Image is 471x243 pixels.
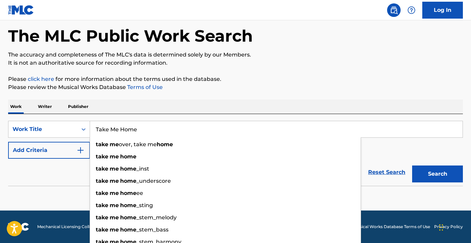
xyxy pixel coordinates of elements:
span: _stem_bass [136,226,169,233]
span: _sting [136,202,153,208]
p: Work [8,100,24,114]
strong: home [157,141,173,148]
a: Privacy Policy [434,224,463,230]
img: 9d2ae6d4665cec9f34b9.svg [76,146,85,154]
strong: me [110,214,119,221]
p: It is not an authoritative source for recording information. [8,59,463,67]
strong: home [120,178,136,184]
span: Mechanical Licensing Collective © 2025 [37,224,116,230]
p: Please for more information about the terms used in the database. [8,75,463,83]
img: search [390,6,398,14]
strong: home [120,226,136,233]
div: Work Title [13,125,73,133]
p: The accuracy and completeness of The MLC's data is determined solely by our Members. [8,51,463,59]
strong: me [110,226,119,233]
strong: take [96,214,108,221]
a: Reset Search [365,165,409,180]
strong: me [110,141,119,148]
strong: home [120,153,136,160]
img: MLC Logo [8,5,34,15]
strong: take [96,226,108,233]
a: Public Search [387,3,401,17]
strong: take [96,178,108,184]
strong: home [120,165,136,172]
strong: me [110,165,119,172]
span: _stem_melody [136,214,177,221]
strong: home [120,190,136,196]
strong: take [96,141,108,148]
strong: take [96,165,108,172]
h1: The MLC Public Work Search [8,26,253,46]
strong: take [96,202,108,208]
a: click here [28,76,54,82]
strong: home [120,202,136,208]
span: _inst [136,165,149,172]
span: _underscore [136,178,171,184]
strong: me [110,153,119,160]
span: ee [136,190,143,196]
a: Terms of Use [126,84,163,90]
a: Musical Works Database Terms of Use [353,224,430,230]
div: Drag [439,217,443,238]
p: Writer [36,100,54,114]
strong: me [110,202,119,208]
p: Publisher [66,100,90,114]
strong: me [110,190,119,196]
iframe: Chat Widget [437,211,471,243]
button: Search [412,165,463,182]
form: Search Form [8,121,463,186]
button: Add Criteria [8,142,90,159]
span: over, take me [119,141,157,148]
div: Help [405,3,418,17]
strong: home [120,214,136,221]
img: help [407,6,416,14]
strong: me [110,178,119,184]
strong: take [96,190,108,196]
strong: take [96,153,108,160]
a: Log In [422,2,463,19]
p: Please review the Musical Works Database [8,83,463,91]
img: logo [8,223,29,231]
